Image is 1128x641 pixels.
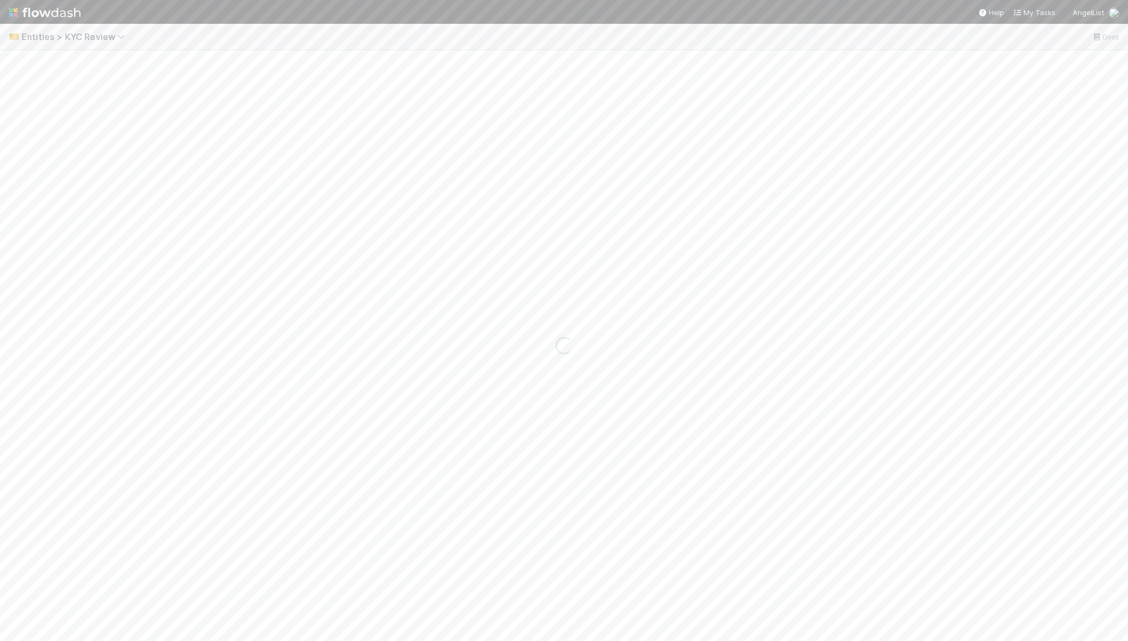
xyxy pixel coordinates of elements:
[1013,7,1055,18] a: My Tasks
[22,31,130,42] span: Entities > KYC Review
[1013,8,1055,17] span: My Tasks
[1092,30,1119,43] a: Docs
[9,3,81,22] img: logo-inverted-e16ddd16eac7371096b0.svg
[1073,8,1104,17] span: AngelList
[1109,8,1119,18] img: avatar_ec9c1780-91d7-48bb-898e-5f40cebd5ff8.png
[978,7,1004,18] div: Help
[9,32,19,41] span: 🎫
